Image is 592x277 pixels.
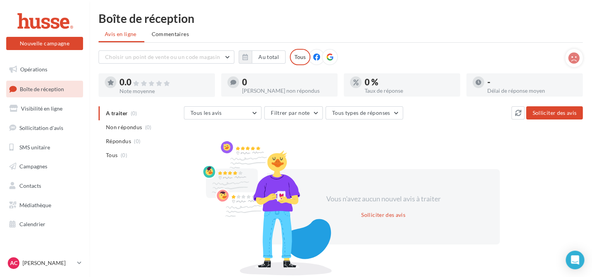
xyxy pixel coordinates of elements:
[19,163,47,170] span: Campagnes
[20,66,47,73] span: Opérations
[239,50,286,64] button: Au total
[134,138,140,144] span: (0)
[121,152,127,158] span: (0)
[325,106,403,119] button: Tous types de réponses
[5,81,85,97] a: Boîte de réception
[20,85,64,92] span: Boîte de réception
[5,100,85,117] a: Visibilité en ligne
[358,210,409,220] button: Solliciter des avis
[332,109,390,116] span: Tous types de réponses
[106,151,118,159] span: Tous
[106,137,131,145] span: Répondus
[19,221,45,227] span: Calendrier
[526,106,583,119] button: Solliciter des avis
[317,194,450,204] div: Vous n'avez aucun nouvel avis à traiter
[99,12,583,24] div: Boîte de réception
[5,178,85,194] a: Contacts
[19,182,41,189] span: Contacts
[5,139,85,156] a: SMS unitaire
[145,124,152,130] span: (0)
[152,30,189,38] span: Commentaires
[19,125,63,131] span: Sollicitation d'avis
[184,106,261,119] button: Tous les avis
[119,78,209,87] div: 0.0
[23,259,74,267] p: [PERSON_NAME]
[242,78,331,87] div: 0
[5,216,85,232] a: Calendrier
[106,123,142,131] span: Non répondus
[264,106,323,119] button: Filtrer par note
[119,88,209,94] div: Note moyenne
[10,259,17,267] span: AC
[190,109,222,116] span: Tous les avis
[19,202,51,208] span: Médiathèque
[5,61,85,78] a: Opérations
[5,197,85,213] a: Médiathèque
[6,256,83,270] a: AC [PERSON_NAME]
[566,251,584,269] div: Open Intercom Messenger
[290,49,310,65] div: Tous
[487,78,576,87] div: -
[242,88,331,93] div: [PERSON_NAME] non répondus
[252,50,286,64] button: Au total
[5,158,85,175] a: Campagnes
[99,50,234,64] button: Choisir un point de vente ou un code magasin
[365,88,454,93] div: Taux de réponse
[6,37,83,50] button: Nouvelle campagne
[21,105,62,112] span: Visibilité en ligne
[365,78,454,87] div: 0 %
[5,120,85,136] a: Sollicitation d'avis
[105,54,220,60] span: Choisir un point de vente ou un code magasin
[487,88,576,93] div: Délai de réponse moyen
[19,144,50,150] span: SMS unitaire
